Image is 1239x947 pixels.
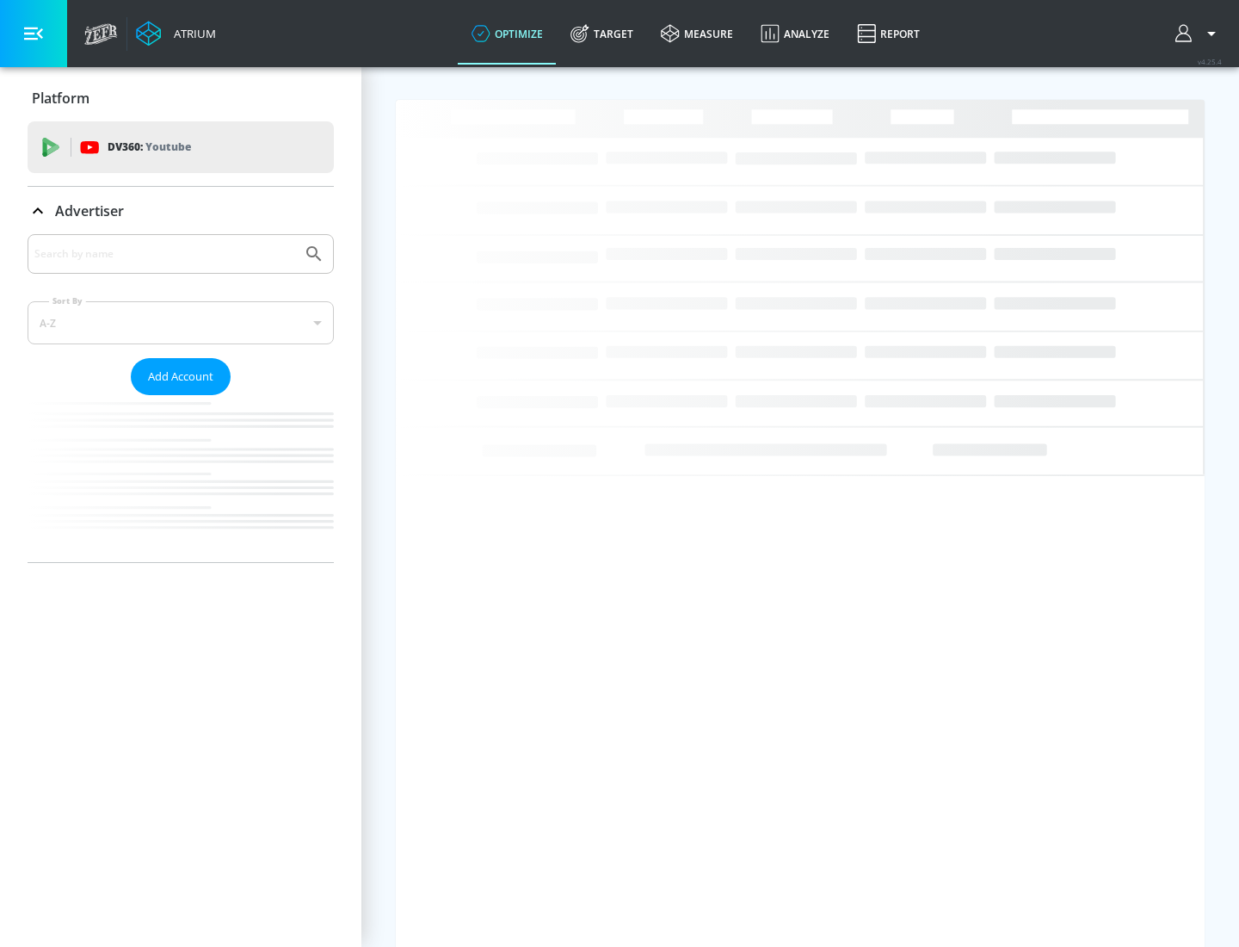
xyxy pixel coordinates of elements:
nav: list of Advertiser [28,395,334,562]
label: Sort By [49,295,86,306]
div: A-Z [28,301,334,344]
a: Target [557,3,647,65]
div: DV360: Youtube [28,121,334,173]
input: Search by name [34,243,295,265]
a: optimize [458,3,557,65]
div: Advertiser [28,234,334,562]
div: Atrium [167,26,216,41]
a: measure [647,3,747,65]
p: DV360: [108,138,191,157]
p: Youtube [145,138,191,156]
a: Analyze [747,3,843,65]
a: Atrium [136,21,216,46]
p: Advertiser [55,201,124,220]
button: Add Account [131,358,231,395]
span: v 4.25.4 [1198,57,1222,66]
div: Advertiser [28,187,334,235]
div: Platform [28,74,334,122]
p: Platform [32,89,89,108]
a: Report [843,3,934,65]
span: Add Account [148,367,213,387]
